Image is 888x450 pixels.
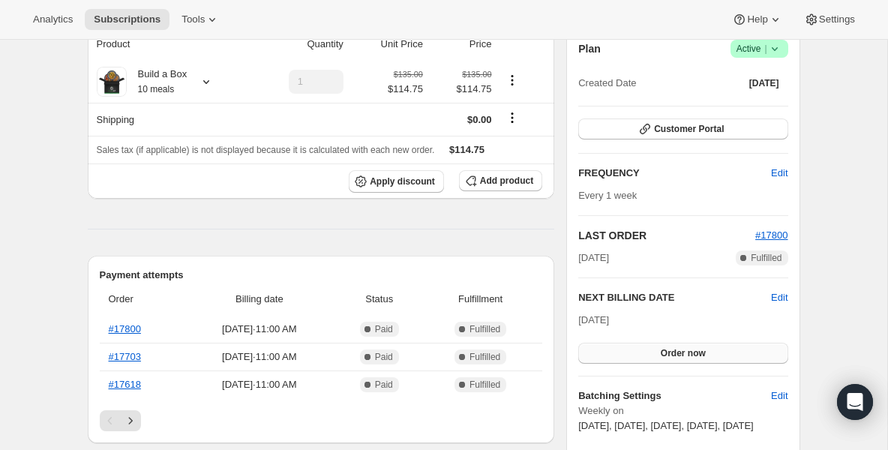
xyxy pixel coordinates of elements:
[661,347,706,359] span: Order now
[462,70,491,79] small: $135.00
[480,175,533,187] span: Add product
[771,388,787,403] span: Edit
[394,70,423,79] small: $135.00
[747,13,767,25] span: Help
[755,228,787,243] button: #17800
[97,67,127,97] img: product img
[500,109,524,126] button: Shipping actions
[109,323,141,334] a: #17800
[762,384,796,408] button: Edit
[449,144,484,155] span: $114.75
[181,13,205,25] span: Tools
[771,166,787,181] span: Edit
[109,351,141,362] a: #17703
[578,228,755,243] h2: LAST ORDER
[736,41,782,56] span: Active
[100,410,543,431] nav: Pagination
[88,28,249,61] th: Product
[370,175,435,187] span: Apply discount
[749,77,779,89] span: [DATE]
[459,170,542,191] button: Add product
[500,72,524,88] button: Product actions
[375,323,393,335] span: Paid
[187,292,331,307] span: Billing date
[127,67,187,97] div: Build a Box
[723,9,791,30] button: Help
[578,403,787,418] span: Weekly on
[94,13,160,25] span: Subscriptions
[837,384,873,420] div: Open Intercom Messenger
[24,9,82,30] button: Analytics
[427,28,496,61] th: Price
[33,13,73,25] span: Analytics
[88,103,249,136] th: Shipping
[740,73,788,94] button: [DATE]
[340,292,418,307] span: Status
[375,351,393,363] span: Paid
[654,123,724,135] span: Customer Portal
[578,343,787,364] button: Order now
[469,351,500,363] span: Fulfilled
[764,43,766,55] span: |
[375,379,393,391] span: Paid
[755,229,787,241] a: #17800
[349,170,444,193] button: Apply discount
[249,28,348,61] th: Quantity
[100,283,184,316] th: Order
[388,82,423,97] span: $114.75
[762,161,796,185] button: Edit
[578,76,636,91] span: Created Date
[469,323,500,335] span: Fulfilled
[578,388,771,403] h6: Batching Settings
[187,349,331,364] span: [DATE] · 11:00 AM
[578,41,601,56] h2: Plan
[427,292,533,307] span: Fulfillment
[109,379,141,390] a: #17618
[187,322,331,337] span: [DATE] · 11:00 AM
[578,166,771,181] h2: FREQUENCY
[120,410,141,431] button: Next
[348,28,427,61] th: Unit Price
[138,84,175,94] small: 10 meals
[751,252,781,264] span: Fulfilled
[469,379,500,391] span: Fulfilled
[578,190,637,201] span: Every 1 week
[172,9,229,30] button: Tools
[578,118,787,139] button: Customer Portal
[819,13,855,25] span: Settings
[100,268,543,283] h2: Payment attempts
[578,420,754,431] span: [DATE], [DATE], [DATE], [DATE], [DATE]
[578,314,609,325] span: [DATE]
[97,145,435,155] span: Sales tax (if applicable) is not displayed because it is calculated with each new order.
[432,82,492,97] span: $114.75
[771,290,787,305] button: Edit
[85,9,169,30] button: Subscriptions
[578,250,609,265] span: [DATE]
[467,114,492,125] span: $0.00
[578,290,771,305] h2: NEXT BILLING DATE
[187,377,331,392] span: [DATE] · 11:00 AM
[795,9,864,30] button: Settings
